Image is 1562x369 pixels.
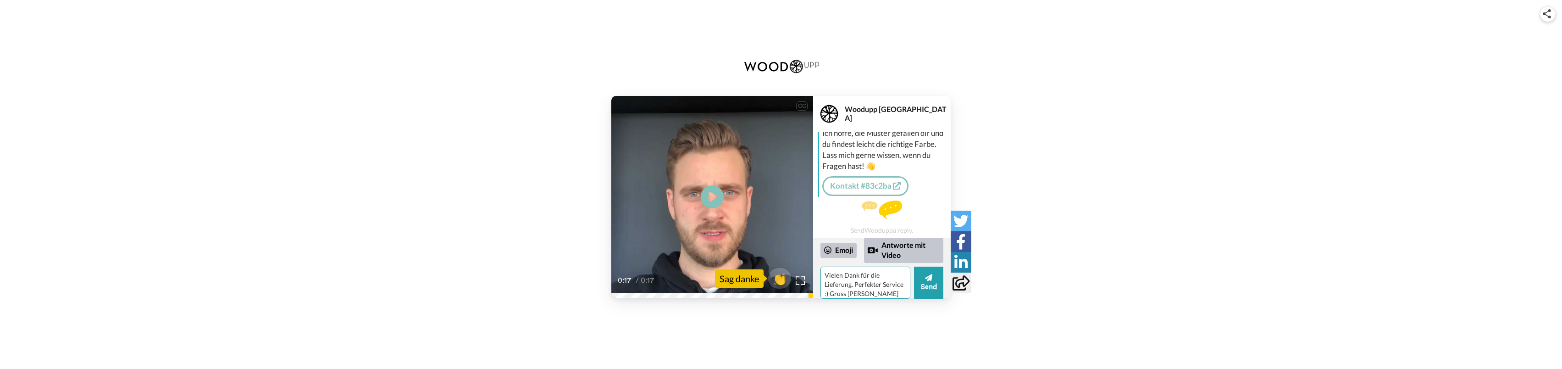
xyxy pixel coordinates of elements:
span: 👏 [768,271,791,286]
img: ic_share.svg [1543,9,1551,18]
button: 👏 [768,268,791,289]
div: Emoji [820,243,857,257]
img: WoodUpp logo [738,50,825,82]
div: Antworte mit Video [864,238,943,263]
div: Woodupp [GEOGRAPHIC_DATA] [845,105,950,122]
div: Send Woodupp a reply. [813,201,951,234]
div: Sag danke [715,269,764,288]
a: Kontakt #83c2ba [822,176,908,196]
div: Reply by Video [868,245,878,256]
span: / [636,275,639,286]
button: Send [914,267,943,299]
span: 0:17 [618,275,634,286]
img: Full screen [796,276,805,285]
span: 0:17 [641,275,657,286]
textarea: Vielen Dank für die Lieferung. Perfekter Service :) Gruss [PERSON_NAME] [820,267,910,299]
div: CC [796,101,808,111]
img: Profile Image [818,103,840,125]
img: message.svg [862,201,902,219]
